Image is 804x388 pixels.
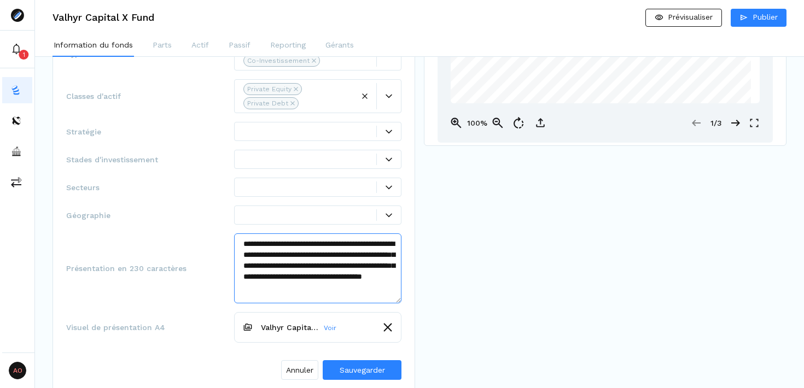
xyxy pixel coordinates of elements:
[11,177,22,187] img: commissions
[66,210,234,221] span: Géographie
[66,322,234,333] span: Visuel de présentation A4
[66,263,234,274] span: Présentation en 230 caractères
[152,35,173,57] button: Parts
[261,322,319,333] p: Valhyr Capital_Brochure X Fund-D4392B66.pdf
[312,58,316,63] div: Remove Co-Investissement
[286,365,313,376] span: Annuler
[66,154,234,165] span: Stades d'investissement
[668,11,713,23] p: Prévisualiser
[23,50,25,59] p: 1
[53,35,134,57] button: Information du fonds
[191,39,209,51] p: Actif
[247,98,288,108] div: Private Debt
[340,366,385,374] span: Sauvegarder
[228,35,252,57] button: Passif
[190,35,210,57] button: Actif
[2,138,32,164] button: asset-managers
[247,84,292,94] div: Private Equity
[229,39,250,51] p: Passif
[294,87,298,91] div: Remove Private Equity
[2,77,32,103] button: funds
[66,91,234,102] span: Classes d'actif
[153,39,172,51] p: Parts
[11,115,22,126] img: distributors
[466,117,488,129] p: 100%
[290,101,295,105] div: Remove Private Debt
[53,13,154,22] h3: Valhyr Capital X Fund
[2,36,32,62] button: 1
[645,9,722,27] button: Prévisualiser
[9,362,26,379] span: AO
[324,35,355,57] button: Gérants
[11,146,22,157] img: asset-managers
[269,35,307,57] button: Reporting
[323,360,401,380] button: Sauvegarder
[325,39,354,51] p: Gérants
[270,39,306,51] p: Reporting
[54,39,133,51] p: Information du fonds
[753,11,778,23] p: Publier
[594,73,617,78] span: Prospectus
[324,323,336,333] a: Voir
[66,182,234,193] span: Secteurs
[2,108,32,134] button: distributors
[2,169,32,195] button: commissions
[731,9,786,27] button: Publier
[281,360,318,380] button: Annuler
[66,126,234,137] span: Stratégie
[247,56,310,66] div: Co-Investissement
[11,85,22,96] img: funds
[705,117,727,129] p: 1/3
